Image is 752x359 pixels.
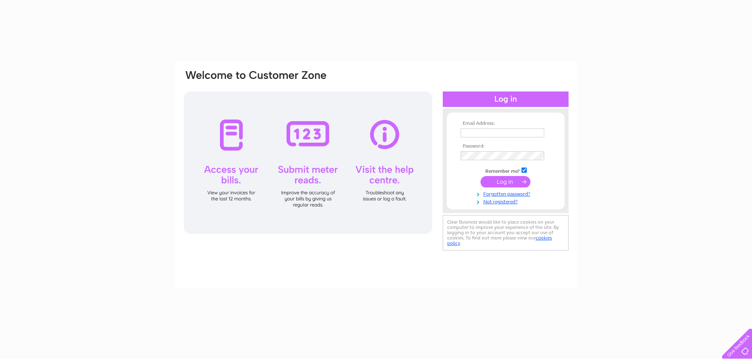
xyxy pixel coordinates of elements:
th: Email Address: [459,121,553,126]
input: Submit [481,176,530,187]
div: Clear Business would like to place cookies on your computer to improve your experience of the sit... [443,215,569,250]
th: Password: [459,144,553,149]
td: Remember me? [459,166,553,174]
a: Not registered? [461,197,553,205]
a: cookies policy [447,235,552,246]
a: Forgotten password? [461,189,553,197]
